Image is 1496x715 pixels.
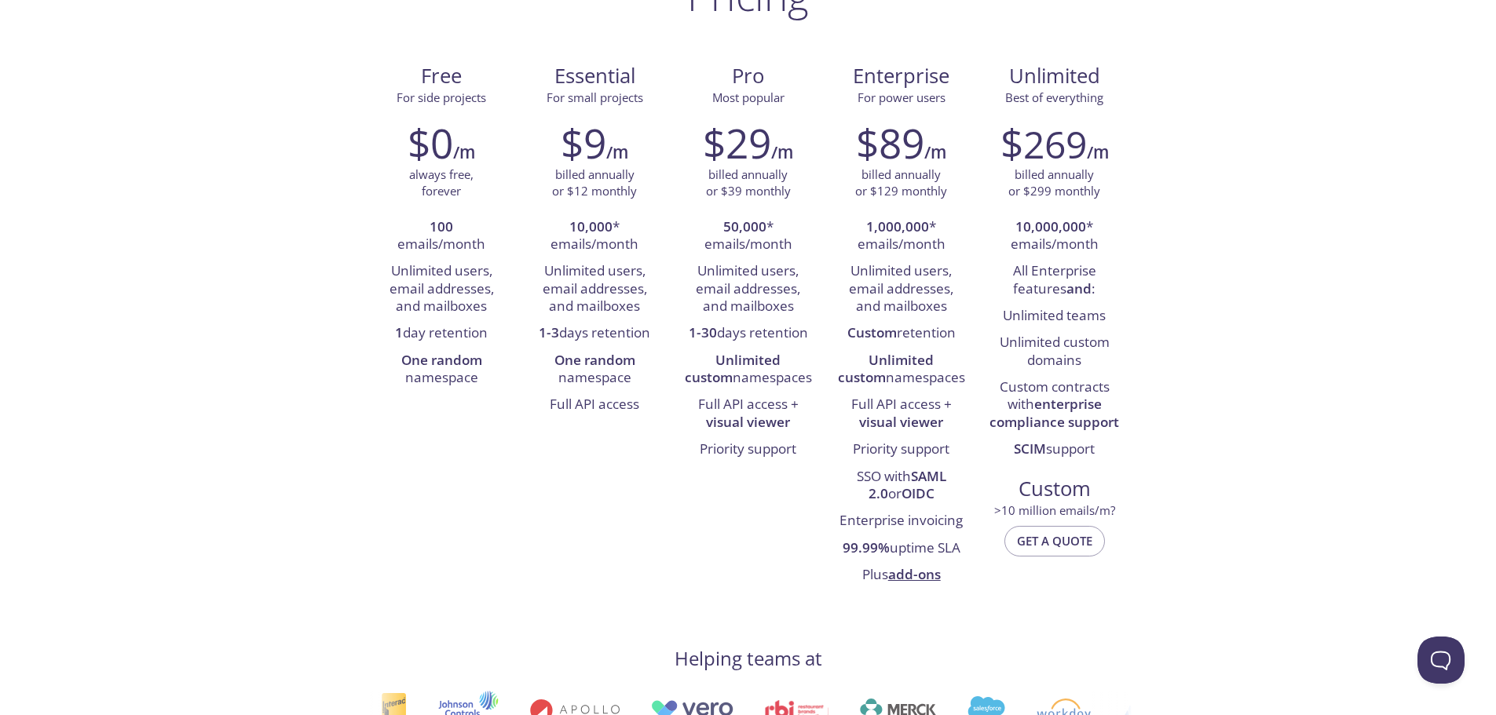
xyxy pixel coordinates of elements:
h2: $9 [561,119,606,166]
li: Priority support [836,436,966,463]
strong: visual viewer [706,413,790,431]
strong: 100 [430,217,453,235]
li: emails/month [377,214,507,259]
p: billed annually or $299 monthly [1008,166,1100,200]
span: Best of everything [1005,89,1103,105]
li: Full API access + [836,392,966,436]
h4: Helping teams at [675,646,822,671]
strong: visual viewer [859,413,943,431]
li: Enterprise invoicing [836,508,966,534]
li: namespace [377,348,507,392]
strong: 10,000 [569,217,613,235]
p: billed annually or $39 monthly [706,166,791,200]
li: * emails/month [683,214,813,259]
strong: Unlimited custom [838,351,935,386]
strong: SCIM [1014,440,1046,458]
span: > 10 million emails/m? [994,502,1115,518]
strong: enterprise compliance support [989,395,1119,430]
li: * emails/month [989,214,1119,259]
li: Unlimited users, email addresses, and mailboxes [683,258,813,320]
p: billed annually or $129 monthly [855,166,947,200]
h2: $0 [408,119,453,166]
li: Full API access + [683,392,813,436]
strong: 50,000 [723,217,766,235]
p: billed annually or $12 monthly [552,166,637,200]
h6: /m [606,139,628,166]
li: Custom contracts with [989,374,1119,436]
span: Unlimited [1009,62,1100,89]
span: For side projects [397,89,486,105]
span: Essential [531,63,659,89]
span: Free [378,63,506,89]
strong: One random [554,351,635,369]
span: Get a quote [1017,531,1092,551]
li: Plus [836,562,966,589]
span: 269 [1023,119,1087,170]
span: Most popular [712,89,785,105]
strong: 10,000,000 [1015,217,1086,235]
h6: /m [924,139,946,166]
strong: 99.99% [843,538,890,556]
li: All Enterprise features : [989,258,1119,303]
li: Unlimited teams [989,303,1119,330]
li: namespace [530,348,660,392]
strong: Custom [847,323,897,341]
li: Priority support [683,436,813,463]
li: * emails/month [836,214,966,259]
li: * emails/month [530,214,660,259]
strong: 1,000,000 [866,217,929,235]
li: Unlimited users, email addresses, and mailboxes [530,258,660,320]
strong: Unlimited custom [685,351,781,386]
strong: OIDC [902,484,935,502]
span: Enterprise [837,63,965,89]
li: days retention [530,320,660,347]
strong: SAML 2.0 [869,467,946,502]
li: namespaces [683,348,813,392]
li: Full API access [530,392,660,418]
strong: 1 [395,323,403,341]
li: days retention [683,320,813,347]
h2: $ [1000,119,1087,166]
li: retention [836,320,966,347]
a: add-ons [888,565,941,583]
h2: $89 [856,119,924,166]
iframe: Help Scout Beacon - Open [1417,637,1465,684]
li: support [989,436,1119,463]
strong: 1-3 [539,323,559,341]
h6: /m [1087,139,1109,166]
strong: 1-30 [689,323,717,341]
li: namespaces [836,348,966,392]
span: For power users [858,89,946,105]
h6: /m [453,139,475,166]
li: Unlimited users, email addresses, and mailboxes [377,258,507,320]
strong: One random [401,351,482,369]
li: Unlimited users, email addresses, and mailboxes [836,258,966,320]
span: For small projects [547,89,643,105]
p: always free, forever [409,166,474,200]
span: Pro [684,63,812,89]
li: SSO with or [836,464,966,509]
li: uptime SLA [836,535,966,562]
span: Custom [990,476,1118,502]
li: Unlimited custom domains [989,330,1119,374]
li: day retention [377,320,507,347]
h2: $29 [703,119,771,166]
button: Get a quote [1004,526,1105,556]
h6: /m [771,139,793,166]
strong: and [1066,279,1092,297]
